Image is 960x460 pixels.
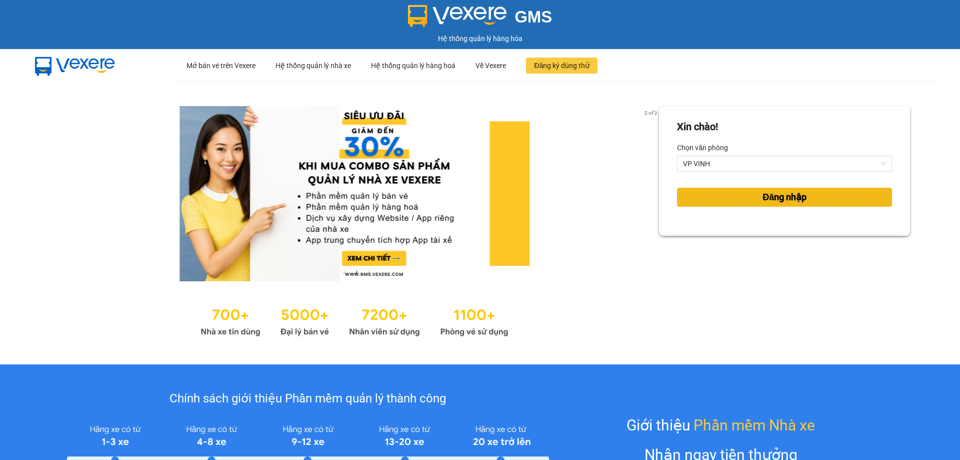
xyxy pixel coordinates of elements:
img: logo 2 [408,5,507,27]
img: mbUUG5Q.png [25,49,125,82]
li: slide item 1 [340,269,344,273]
div: Hệ thống quản lý hàng hoá [371,50,455,82]
button: Đăng nhập [677,188,892,207]
a: GMS [408,15,552,23]
div: Hệ thống quản lý nhà xe [275,50,351,82]
span: GMS [514,8,552,26]
div: Hệ thống quản lý hàng hóa [2,33,957,44]
span: Đăng nhập [762,190,806,204]
div: Mở bán vé trên Vexere [186,50,255,82]
img: Statistics.png [200,301,508,339]
div: Chính sách giới thiệu Phần mềm quản lý thành công [67,389,548,408]
label: Chọn văn phòng [677,140,728,156]
div: Về Vexere [475,50,506,82]
span: VP VINH [683,156,886,171]
span: Phần mềm Nhà xe [693,413,815,437]
button: next slide / item [645,106,659,281]
li: slide item 2 [352,269,356,273]
p: 2 of 3 [641,106,659,119]
button: previous slide / item [50,106,64,281]
div: Xin chào! [677,119,718,135]
button: Đăng ký dùng thử [526,58,597,74]
span: Đăng ký dùng thử [534,60,589,71]
li: slide item 3 [364,269,368,273]
div: Giới thiệu [626,413,815,437]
